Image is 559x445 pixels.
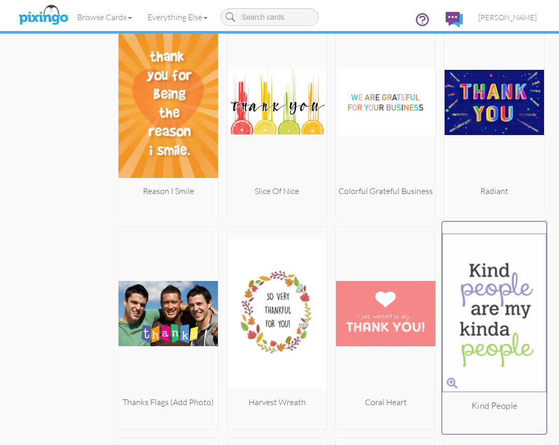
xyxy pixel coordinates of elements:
[336,185,435,197] div: Colorful Grateful Business
[119,231,218,396] img: 20181005-062232-be71a55b-250.png
[442,400,547,412] div: Kind People
[336,20,435,185] img: 20220216-005519-9260c5660070-250.jpg
[119,185,218,197] div: Reason I Smile
[442,226,547,400] img: 20181005-062140-8aa3aeed-250.jpg
[336,231,435,396] img: 20181005-062005-4fb10409-250.jpg
[119,20,218,185] img: 20181005-061422-c6c83378-250.jpg
[446,12,463,27] img: comments.svg
[336,396,435,408] div: Coral Heart
[16,3,71,28] img: pixingo logo
[227,396,327,408] div: Harvest Wreath
[69,4,140,30] a: Browse Cards
[220,8,319,26] input: Search cards
[478,13,537,22] span: [PERSON_NAME]
[470,4,545,31] a: [PERSON_NAME]
[227,20,327,185] img: 20181005-062437-2ca36269-250.jpg
[227,185,327,197] div: Slice Of Nice
[445,20,544,185] img: 20181205-234334-4e9925ad-250.jpg
[445,185,544,197] div: Radiant
[140,4,215,30] a: Everything Else
[227,231,327,396] img: 20191015-212916-bf3d21e41d98-250.jpg
[119,396,218,408] div: Thanks Flags (Add Photo)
